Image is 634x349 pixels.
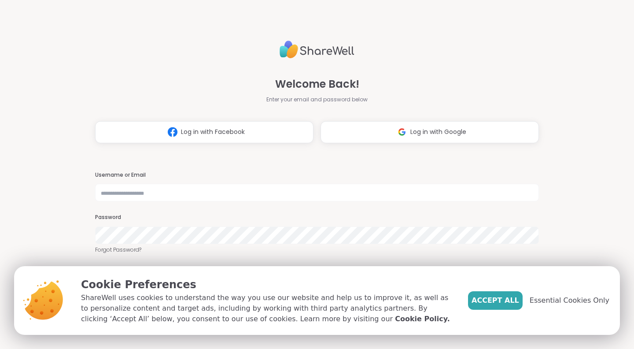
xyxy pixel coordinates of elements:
img: ShareWell Logomark [164,124,181,140]
span: Accept All [472,295,519,306]
span: Log in with Google [410,127,466,137]
a: Cookie Policy. [395,314,450,324]
img: ShareWell Logomark [394,124,410,140]
p: ShareWell uses cookies to understand the way you use our website and help us to improve it, as we... [81,293,454,324]
button: Log in with Facebook [95,121,313,143]
span: Essential Cookies Only [530,295,609,306]
span: Enter your email and password below [266,96,368,104]
button: Log in with Google [321,121,539,143]
a: Forgot Password? [95,246,539,254]
span: Welcome Back! [275,76,359,92]
span: Log in with Facebook [181,127,245,137]
h3: Username or Email [95,171,539,179]
button: Accept All [468,291,523,310]
p: Cookie Preferences [81,277,454,293]
h3: Password [95,214,539,221]
img: ShareWell Logo [280,37,354,62]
